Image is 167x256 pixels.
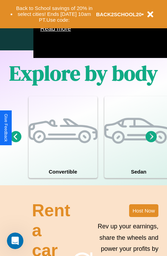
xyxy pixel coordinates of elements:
[29,165,97,178] h4: Convertible
[96,11,142,17] b: BACK2SCHOOL20
[129,204,158,217] button: Host Now
[13,3,96,25] button: Back to School savings of 20% in select cities! Ends [DATE] 10am PT.Use code:
[7,233,23,249] iframe: Intercom live chat
[9,59,158,87] h1: Explore by body
[3,114,8,142] div: Give Feedback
